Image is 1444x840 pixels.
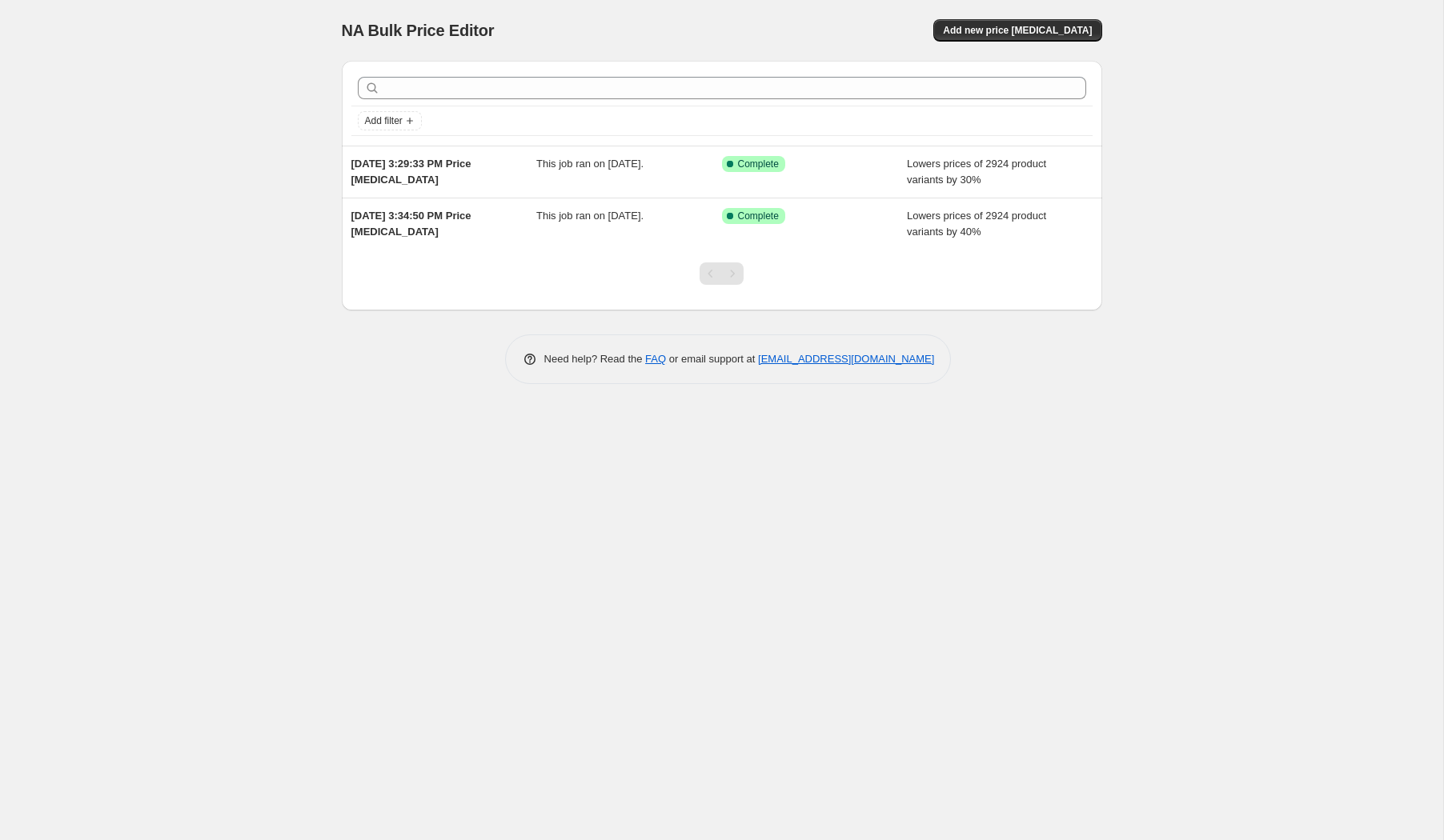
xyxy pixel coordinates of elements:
[365,114,403,127] span: Add filter
[544,353,646,365] span: Need help? Read the
[536,210,644,222] span: This job ran on [DATE].
[943,24,1092,37] span: Add new price [MEDICAL_DATA]
[342,22,495,39] span: NA Bulk Price Editor
[351,158,471,186] span: [DATE] 3:29:33 PM Price [MEDICAL_DATA]
[358,111,422,130] button: Add filter
[907,210,1046,238] span: Lowers prices of 2924 product variants by 40%
[536,158,644,170] span: This job ran on [DATE].
[351,210,471,238] span: [DATE] 3:34:50 PM Price [MEDICAL_DATA]
[907,158,1046,186] span: Lowers prices of 2924 product variants by 30%
[700,262,744,285] nav: Pagination
[738,210,779,222] span: Complete
[738,158,779,170] span: Complete
[758,353,934,365] a: [EMAIL_ADDRESS][DOMAIN_NAME]
[645,353,666,365] a: FAQ
[933,19,1101,42] button: Add new price [MEDICAL_DATA]
[666,353,758,365] span: or email support at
